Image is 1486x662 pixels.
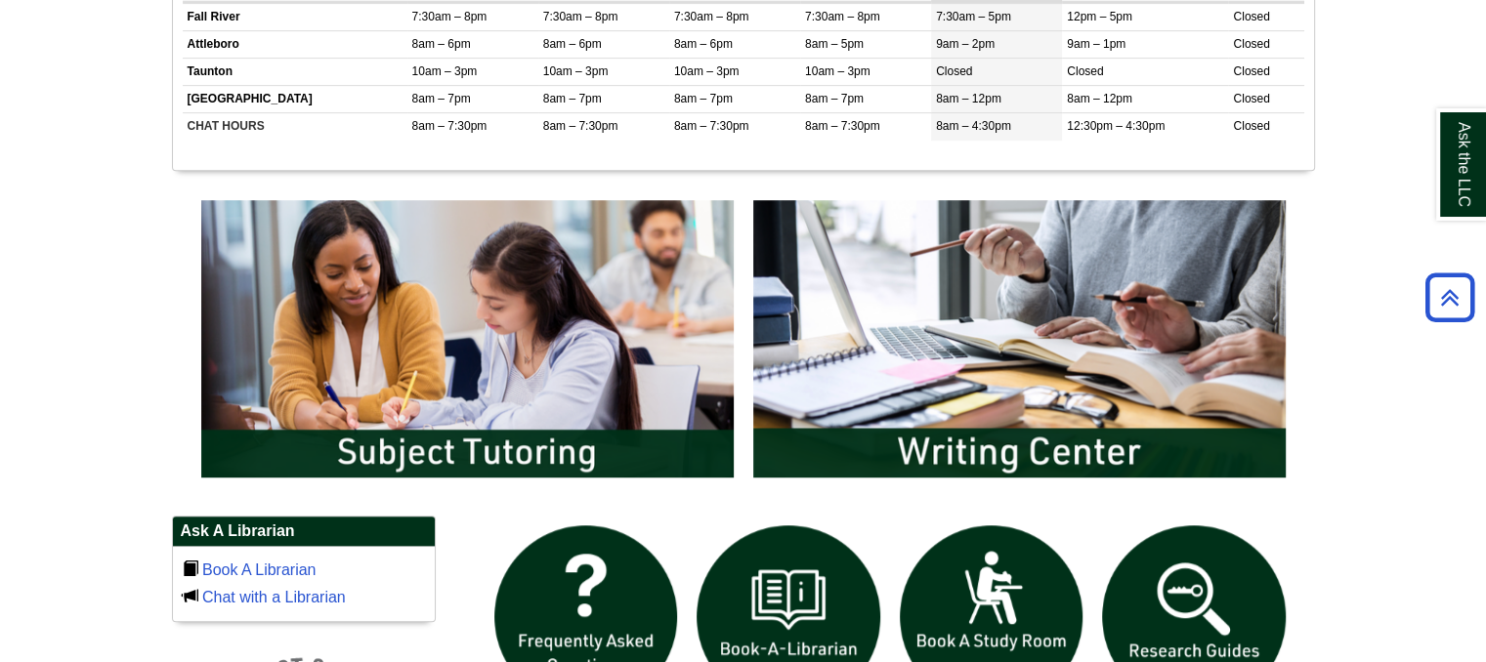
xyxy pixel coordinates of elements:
span: 8am – 7:30pm [543,119,618,133]
span: 8am – 7pm [543,92,602,105]
span: Closed [1233,10,1269,23]
span: 7:30am – 5pm [936,10,1011,23]
span: 8am – 6pm [412,37,471,51]
span: Closed [1233,64,1269,78]
span: 8am – 4:30pm [936,119,1011,133]
span: 8am – 7pm [805,92,864,105]
a: Chat with a Librarian [202,589,346,605]
span: 9am – 2pm [936,37,995,51]
h2: Ask A Librarian [173,517,435,547]
td: Attleboro [183,30,407,58]
span: 9am – 1pm [1067,37,1125,51]
td: Fall River [183,3,407,30]
span: 8am – 7:30pm [805,119,880,133]
span: 8am – 5pm [805,37,864,51]
span: 10am – 3pm [543,64,609,78]
span: 12:30pm – 4:30pm [1067,119,1165,133]
span: 10am – 3pm [412,64,478,78]
a: Book A Librarian [202,561,317,578]
span: 8am – 12pm [936,92,1001,105]
span: 7:30am – 8pm [412,10,488,23]
span: 7:30am – 8pm [674,10,749,23]
span: 10am – 3pm [674,64,740,78]
span: Closed [1067,64,1103,78]
span: 8am – 7pm [412,92,471,105]
span: 7:30am – 8pm [543,10,618,23]
span: 8am – 7:30pm [674,119,749,133]
td: Taunton [183,59,407,86]
span: Closed [936,64,972,78]
td: CHAT HOURS [183,113,407,141]
span: Closed [1233,92,1269,105]
td: [GEOGRAPHIC_DATA] [183,86,407,113]
a: Back to Top [1419,284,1481,310]
span: Closed [1233,37,1269,51]
span: 8am – 7:30pm [412,119,488,133]
span: 12pm – 5pm [1067,10,1132,23]
span: 7:30am – 8pm [805,10,880,23]
img: Subject Tutoring Information [191,190,743,487]
span: 8am – 6pm [543,37,602,51]
span: 8am – 6pm [674,37,733,51]
span: 10am – 3pm [805,64,870,78]
div: slideshow [191,190,1295,496]
span: Closed [1233,119,1269,133]
span: 8am – 7pm [674,92,733,105]
img: Writing Center Information [743,190,1295,487]
span: 8am – 12pm [1067,92,1132,105]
